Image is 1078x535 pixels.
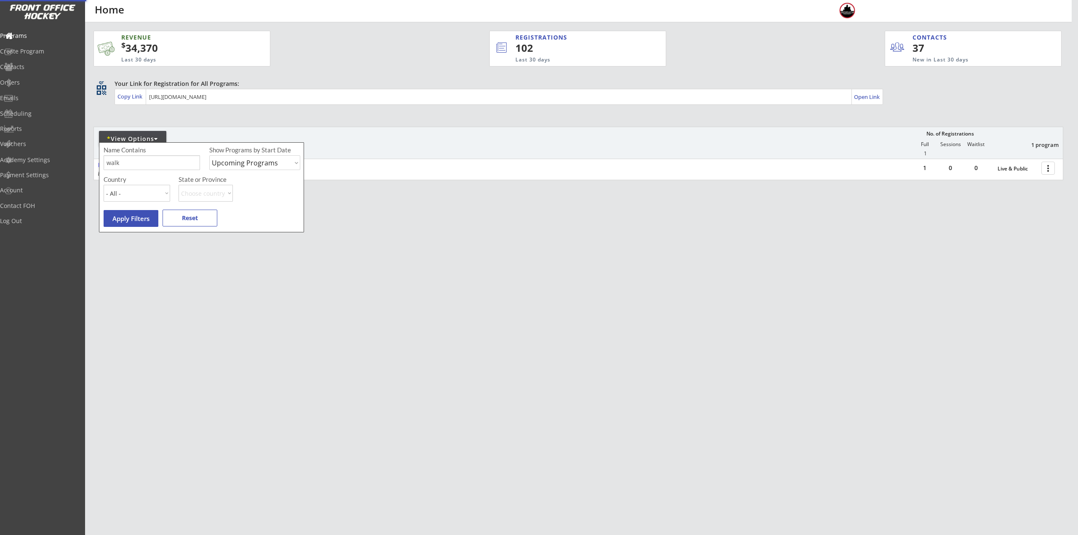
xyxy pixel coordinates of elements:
[912,165,937,171] div: 1
[98,170,227,176] div: [DATE] - [DATE]
[924,131,976,137] div: No. of Registrations
[179,176,299,183] div: State or Province
[121,41,243,55] div: 34,370
[117,93,144,100] div: Copy Link
[515,33,627,42] div: REGISTRATIONS
[95,84,108,96] button: qr_code
[98,162,229,169] div: Fall 2025 Walk-On Opportunities
[99,135,166,143] div: View Options
[854,93,881,101] div: Open Link
[854,91,881,103] a: Open Link
[104,210,158,227] button: Apply Filters
[121,40,125,50] sup: $
[121,56,229,64] div: Last 30 days
[515,56,631,64] div: Last 30 days
[515,41,638,55] div: 102
[163,210,217,226] button: Reset
[1041,162,1055,175] button: more_vert
[121,33,229,42] div: REVENUE
[104,176,170,183] div: Country
[963,165,989,171] div: 0
[913,151,938,157] div: 1
[938,141,963,147] div: Sessions
[963,141,988,147] div: Waitlist
[998,166,1037,172] div: Live & Public
[913,41,964,55] div: 37
[1015,141,1059,149] div: 1 program
[913,56,1022,64] div: New in Last 30 days
[96,80,106,85] div: qr
[209,147,299,153] div: Show Programs by Start Date
[104,147,170,153] div: Name Contains
[913,33,951,42] div: CONTACTS
[912,141,937,147] div: Full
[115,80,1037,88] div: Your Link for Registration for All Programs:
[938,165,963,171] div: 0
